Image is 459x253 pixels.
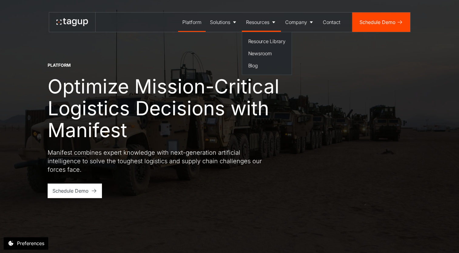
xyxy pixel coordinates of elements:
[52,187,89,194] div: Schedule Demo
[48,62,71,68] div: Platform
[352,12,410,32] a: Schedule Demo
[242,32,292,75] nav: Resources
[281,12,319,32] a: Company
[248,62,285,69] div: Blog
[248,50,285,57] div: Newsroom
[182,19,201,26] div: Platform
[210,19,230,26] div: Solutions
[246,48,288,59] a: Newsroom
[48,76,302,141] h1: Optimize Mission-Critical Logistics Decisions with Manifest
[242,12,281,32] a: Resources
[206,12,242,32] a: Solutions
[48,148,266,174] p: Manifest combines expert knowledge with next-generation artificial intelligence to solve the toug...
[17,240,44,247] div: Preferences
[248,38,285,45] div: Resource Library
[246,36,288,47] a: Resource Library
[323,19,340,26] div: Contact
[319,12,345,32] a: Contact
[246,19,269,26] div: Resources
[246,60,288,71] a: Blog
[285,19,307,26] div: Company
[178,12,206,32] a: Platform
[48,184,102,198] a: Schedule Demo
[359,19,396,26] div: Schedule Demo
